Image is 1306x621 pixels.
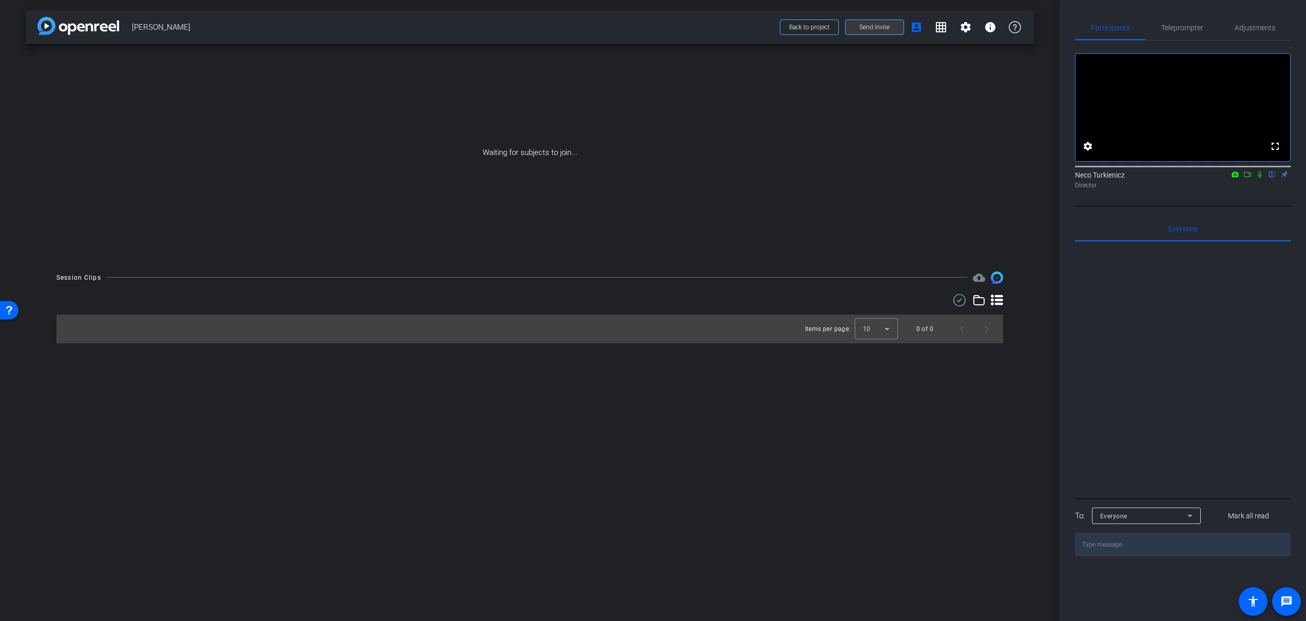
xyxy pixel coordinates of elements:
span: Everyone [1168,225,1198,232]
div: Director [1075,181,1291,190]
mat-icon: info [984,21,996,33]
button: Next page [974,317,999,341]
span: Everyone [1100,513,1127,520]
button: Send invite [845,20,904,35]
div: 0 of 0 [916,324,933,334]
button: Back to project [780,20,839,35]
div: Items per page: [805,324,851,334]
mat-icon: grid_on [935,21,947,33]
span: Adjustments [1235,24,1275,31]
span: Mark all read [1228,511,1269,521]
div: To: [1075,510,1085,522]
span: Send invite [859,23,890,31]
div: Neco Turkienicz [1075,170,1291,190]
span: Participants [1091,24,1130,31]
mat-icon: fullscreen [1269,140,1281,152]
mat-icon: accessibility [1247,595,1259,608]
mat-icon: settings [959,21,972,33]
span: Destinations for your clips [973,271,985,284]
mat-icon: message [1280,595,1293,608]
img: Session clips [991,271,1003,284]
mat-icon: cloud_upload [973,271,985,284]
div: Waiting for subjects to join... [26,44,1034,261]
button: Mark all read [1207,507,1291,525]
button: Previous page [950,317,974,341]
span: [PERSON_NAME] [132,17,774,37]
span: Teleprompter [1161,24,1203,31]
span: Back to project [789,24,830,31]
mat-icon: flip [1266,169,1278,179]
mat-icon: account_box [910,21,923,33]
mat-icon: settings [1082,140,1094,152]
img: app-logo [37,17,119,35]
div: Session Clips [56,273,101,283]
